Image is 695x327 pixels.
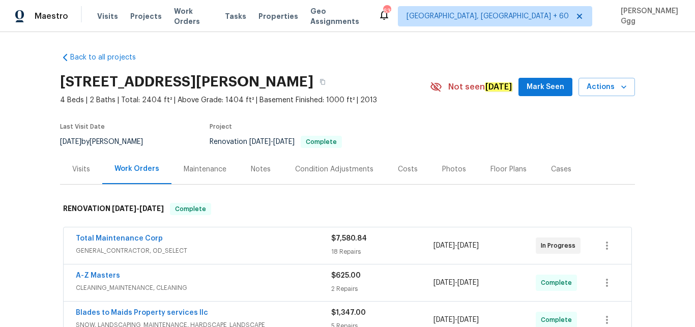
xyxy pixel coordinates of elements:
[184,164,226,174] div: Maintenance
[63,203,164,215] h6: RENOVATION
[249,138,271,145] span: [DATE]
[433,278,479,288] span: -
[130,11,162,21] span: Projects
[174,6,213,26] span: Work Orders
[114,164,159,174] div: Work Orders
[76,235,163,242] a: Total Maintenance Corp
[331,272,361,279] span: $625.00
[225,13,246,20] span: Tasks
[273,138,295,145] span: [DATE]
[249,138,295,145] span: -
[60,52,158,63] a: Back to all projects
[518,78,572,97] button: Mark Seen
[310,6,366,26] span: Geo Assignments
[76,309,208,316] a: Blades to Maids Property services llc
[541,241,580,251] span: In Progress
[457,279,479,286] span: [DATE]
[457,242,479,249] span: [DATE]
[60,124,105,130] span: Last Visit Date
[60,193,635,225] div: RENOVATION [DATE]-[DATE]Complete
[60,95,430,105] span: 4 Beds | 2 Baths | Total: 2404 ft² | Above Grade: 1404 ft² | Basement Finished: 1000 ft² | 2013
[490,164,527,174] div: Floor Plans
[139,205,164,212] span: [DATE]
[60,136,155,148] div: by [PERSON_NAME]
[587,81,627,94] span: Actions
[527,81,564,94] span: Mark Seen
[433,279,455,286] span: [DATE]
[76,283,331,293] span: CLEANING_MAINTENANCE, CLEANING
[331,247,433,257] div: 18 Repairs
[210,138,342,145] span: Renovation
[617,6,680,26] span: [PERSON_NAME] Ggg
[442,164,466,174] div: Photos
[398,164,418,174] div: Costs
[112,205,164,212] span: -
[60,77,313,87] h2: [STREET_ADDRESS][PERSON_NAME]
[251,164,271,174] div: Notes
[485,82,512,92] em: [DATE]
[331,235,367,242] span: $7,580.84
[433,315,479,325] span: -
[313,73,332,91] button: Copy Address
[72,164,90,174] div: Visits
[407,11,569,21] span: [GEOGRAPHIC_DATA], [GEOGRAPHIC_DATA] + 60
[258,11,298,21] span: Properties
[433,316,455,323] span: [DATE]
[76,246,331,256] span: GENERAL_CONTRACTOR, OD_SELECT
[295,164,373,174] div: Condition Adjustments
[551,164,571,174] div: Cases
[171,204,210,214] span: Complete
[112,205,136,212] span: [DATE]
[541,278,576,288] span: Complete
[331,284,433,294] div: 2 Repairs
[302,139,341,145] span: Complete
[433,242,455,249] span: [DATE]
[433,241,479,251] span: -
[448,82,512,92] span: Not seen
[97,11,118,21] span: Visits
[60,138,81,145] span: [DATE]
[76,272,120,279] a: A-Z Masters
[457,316,479,323] span: [DATE]
[578,78,635,97] button: Actions
[331,309,366,316] span: $1,347.00
[210,124,232,130] span: Project
[541,315,576,325] span: Complete
[35,11,68,21] span: Maestro
[383,6,390,16] div: 633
